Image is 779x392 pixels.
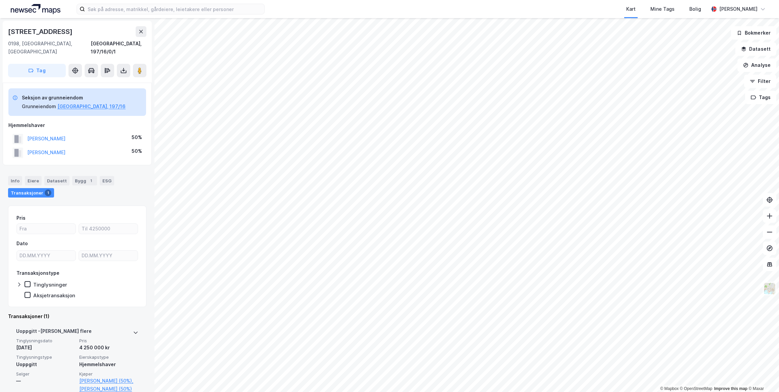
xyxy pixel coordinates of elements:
[735,42,776,56] button: Datasett
[79,224,138,234] input: Til 4250000
[16,239,28,248] div: Dato
[11,4,60,14] img: logo.a4113a55bc3d86da70a041830d287a7e.svg
[33,281,67,288] div: Tinglysninger
[16,354,75,360] span: Tinglysningstype
[714,386,747,391] a: Improve this map
[88,177,94,184] div: 1
[16,377,75,385] div: —
[44,176,70,185] div: Datasett
[745,91,776,104] button: Tags
[16,327,92,338] div: Uoppgitt - [PERSON_NAME] flere
[745,360,779,392] iframe: Chat Widget
[79,377,138,385] a: [PERSON_NAME] (50%),
[660,386,679,391] a: Mapbox
[79,371,138,377] span: Kjøper
[8,188,54,198] div: Transaksjoner
[16,269,59,277] div: Transaksjonstype
[79,251,138,261] input: DD.MM.YYYY
[737,58,776,72] button: Analyse
[22,102,56,111] div: Grunneiendom
[8,40,91,56] div: 0198, [GEOGRAPHIC_DATA], [GEOGRAPHIC_DATA]
[8,64,66,77] button: Tag
[719,5,758,13] div: [PERSON_NAME]
[8,312,146,320] div: Transaksjoner (1)
[85,4,264,14] input: Søk på adresse, matrikkel, gårdeiere, leietakere eller personer
[16,360,75,368] div: Uoppgitt
[8,26,74,37] div: [STREET_ADDRESS]
[650,5,675,13] div: Mine Tags
[100,176,114,185] div: ESG
[8,176,22,185] div: Info
[16,371,75,377] span: Selger
[33,292,75,299] div: Aksjetransaksjon
[731,26,776,40] button: Bokmerker
[626,5,636,13] div: Kart
[17,251,76,261] input: DD.MM.YYYY
[745,360,779,392] div: Kontrollprogram for chat
[91,40,146,56] div: [GEOGRAPHIC_DATA], 197/16/0/1
[689,5,701,13] div: Bolig
[16,214,26,222] div: Pris
[16,338,75,344] span: Tinglysningsdato
[72,176,97,185] div: Bygg
[45,189,51,196] div: 1
[22,94,126,102] div: Seksjon av grunneiendom
[763,282,776,295] img: Z
[132,133,142,141] div: 50%
[79,344,138,352] div: 4 250 000 kr
[79,354,138,360] span: Eierskapstype
[57,102,126,111] button: [GEOGRAPHIC_DATA], 197/16
[79,360,138,368] div: Hjemmelshaver
[79,338,138,344] span: Pris
[132,147,142,155] div: 50%
[16,344,75,352] div: [DATE]
[25,176,42,185] div: Eiere
[744,75,776,88] button: Filter
[680,386,713,391] a: OpenStreetMap
[8,121,146,129] div: Hjemmelshaver
[17,224,76,234] input: Fra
